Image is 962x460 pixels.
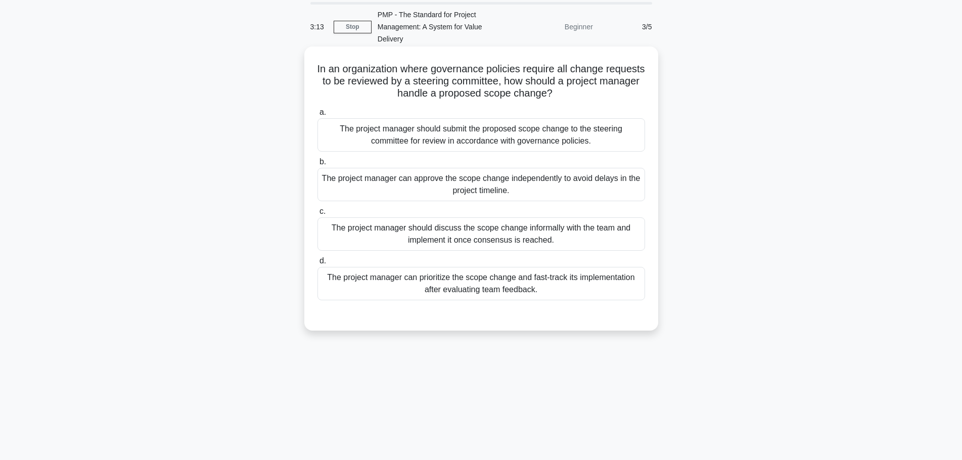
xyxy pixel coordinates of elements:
[317,118,645,152] div: The project manager should submit the proposed scope change to the steering committee for review ...
[319,207,326,215] span: c.
[372,5,511,49] div: PMP - The Standard for Project Management: A System for Value Delivery
[319,157,326,166] span: b.
[319,108,326,116] span: a.
[334,21,372,33] a: Stop
[599,17,658,37] div: 3/5
[317,267,645,300] div: The project manager can prioritize the scope change and fast-track its implementation after evalu...
[316,63,646,100] h5: In an organization where governance policies require all change requests to be reviewed by a stee...
[317,168,645,201] div: The project manager can approve the scope change independently to avoid delays in the project tim...
[511,17,599,37] div: Beginner
[304,17,334,37] div: 3:13
[319,256,326,265] span: d.
[317,217,645,251] div: The project manager should discuss the scope change informally with the team and implement it onc...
